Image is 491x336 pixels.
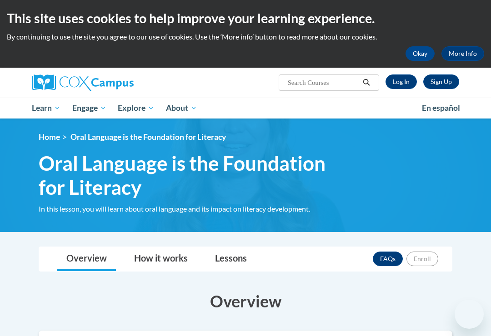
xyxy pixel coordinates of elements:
a: Lessons [206,247,256,271]
button: Okay [406,46,435,61]
div: In this lesson, you will learn about oral language and its impact on literacy development. [39,204,352,214]
button: Search [360,77,373,88]
a: Register [423,74,459,89]
iframe: Button to launch messaging window [455,300,484,329]
span: Oral Language is the Foundation for Literacy [70,132,226,142]
img: Cox Campus [32,74,134,91]
a: Cox Campus [32,74,165,91]
button: Enroll [406,252,438,266]
a: Explore [112,98,160,119]
a: More Info [441,46,484,61]
a: About [160,98,203,119]
span: About [166,103,197,114]
h3: Overview [39,290,452,312]
span: Learn [32,103,60,114]
a: Overview [57,247,116,271]
span: Oral Language is the Foundation for Literacy [39,151,352,199]
a: How it works [125,247,197,271]
span: En español [422,103,460,113]
a: Home [39,132,60,142]
p: By continuing to use the site you agree to our use of cookies. Use the ‘More info’ button to read... [7,32,484,42]
a: Engage [66,98,112,119]
span: Explore [118,103,154,114]
a: Learn [26,98,66,119]
a: FAQs [373,252,403,266]
span: Engage [72,103,106,114]
h2: This site uses cookies to help improve your learning experience. [7,9,484,27]
a: En español [416,99,466,118]
a: Log In [386,74,417,89]
input: Search Courses [287,77,360,88]
div: Main menu [25,98,466,119]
